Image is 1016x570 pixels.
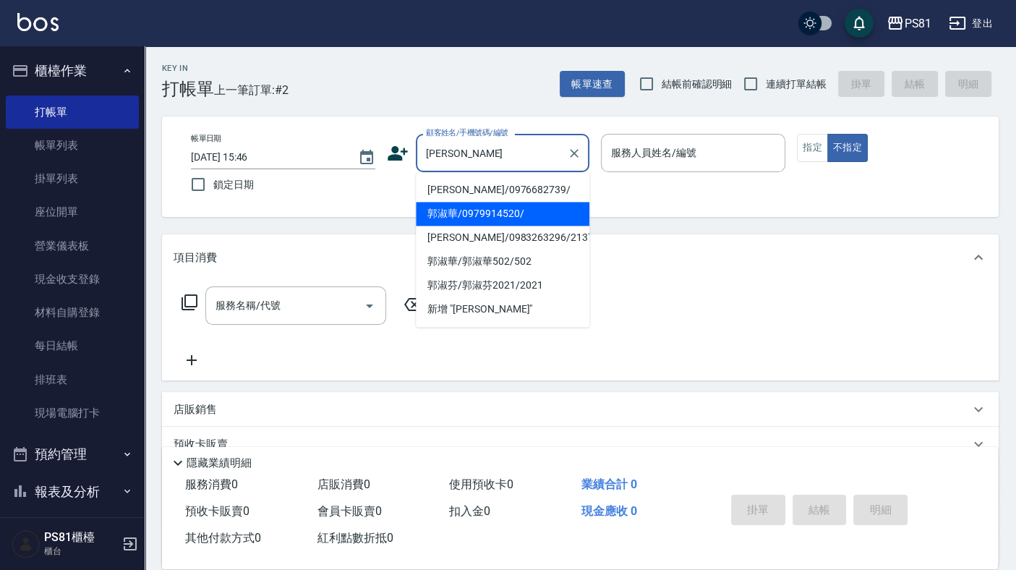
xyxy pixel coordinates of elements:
[349,140,384,175] button: Choose date, selected date is 2025-09-06
[766,77,827,92] span: 連續打單結帳
[6,329,139,362] a: 每日結帳
[564,143,584,163] button: Clear
[449,504,490,518] span: 扣入金 0
[6,129,139,162] a: 帳單列表
[317,531,393,545] span: 紅利點數折抵 0
[581,477,637,491] span: 業績合計 0
[943,10,999,37] button: 登出
[214,81,289,99] span: 上一筆訂單:#2
[12,529,40,558] img: Person
[187,456,252,471] p: 隱藏業績明細
[185,504,249,518] span: 預收卡販賣 0
[6,263,139,296] a: 現金收支登錄
[416,226,589,250] li: [PERSON_NAME]/0983263296/2137
[845,9,874,38] button: save
[881,9,937,38] button: PS81
[191,145,343,169] input: YYYY/MM/DD hh:mm
[44,545,118,558] p: 櫃台
[6,195,139,229] a: 座位開單
[581,504,637,518] span: 現金應收 0
[449,477,513,491] span: 使用預收卡 0
[6,473,139,511] button: 報表及分析
[6,95,139,129] a: 打帳單
[185,531,261,545] span: 其他付款方式 0
[416,250,589,273] li: 郭淑華/郭淑華502/502
[6,396,139,430] a: 現場電腦打卡
[6,296,139,329] a: 材料自購登錄
[827,134,868,162] button: 不指定
[174,250,217,265] p: 項目消費
[358,294,381,318] button: Open
[174,402,217,417] p: 店販銷售
[426,127,508,138] label: 顧客姓名/手機號碼/編號
[191,133,221,144] label: 帳單日期
[797,134,828,162] button: 指定
[162,64,214,73] h2: Key In
[162,427,999,461] div: 預收卡販賣
[6,52,139,90] button: 櫃檯作業
[416,202,589,226] li: 郭淑華/0979914520/
[904,14,931,33] div: PS81
[174,437,228,452] p: 預收卡販賣
[6,229,139,263] a: 營業儀表板
[560,71,625,98] button: 帳單速查
[17,13,59,31] img: Logo
[162,392,999,427] div: 店販銷售
[44,530,118,545] h5: PS81櫃檯
[6,162,139,195] a: 掛單列表
[662,77,733,92] span: 結帳前確認明細
[185,477,238,491] span: 服務消費 0
[6,510,139,548] button: 客戶管理
[6,363,139,396] a: 排班表
[416,178,589,202] li: [PERSON_NAME]/0976682739/
[416,273,589,297] li: 郭淑芬/郭淑芬2021/2021
[162,79,214,99] h3: 打帳單
[6,435,139,473] button: 預約管理
[416,297,589,321] li: 新增 "[PERSON_NAME]"
[213,177,254,192] span: 鎖定日期
[317,504,382,518] span: 會員卡販賣 0
[317,477,370,491] span: 店販消費 0
[162,234,999,281] div: 項目消費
